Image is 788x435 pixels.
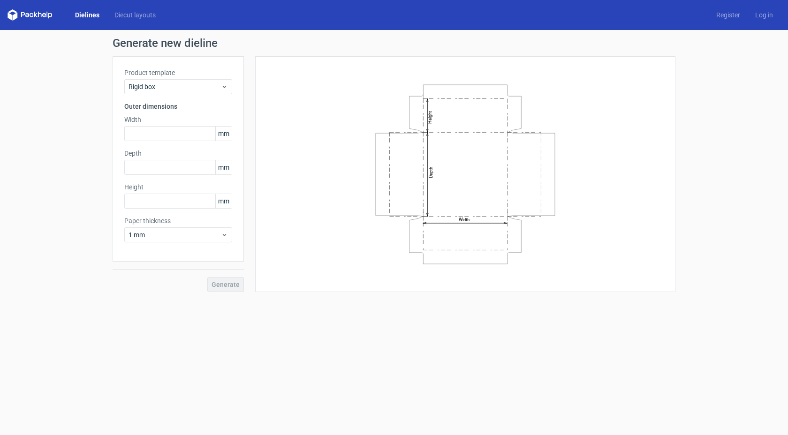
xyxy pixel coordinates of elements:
[427,111,432,123] text: Height
[107,10,163,20] a: Diecut layouts
[215,194,232,208] span: mm
[215,160,232,174] span: mm
[124,216,232,225] label: Paper thickness
[124,102,232,111] h3: Outer dimensions
[124,182,232,192] label: Height
[709,10,748,20] a: Register
[459,217,470,222] text: Width
[129,82,221,91] span: Rigid box
[124,149,232,158] label: Depth
[68,10,107,20] a: Dielines
[428,166,433,178] text: Depth
[124,115,232,124] label: Width
[113,37,675,49] h1: Generate new dieline
[215,127,232,141] span: mm
[748,10,780,20] a: Log in
[124,68,232,77] label: Product template
[129,230,221,240] span: 1 mm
